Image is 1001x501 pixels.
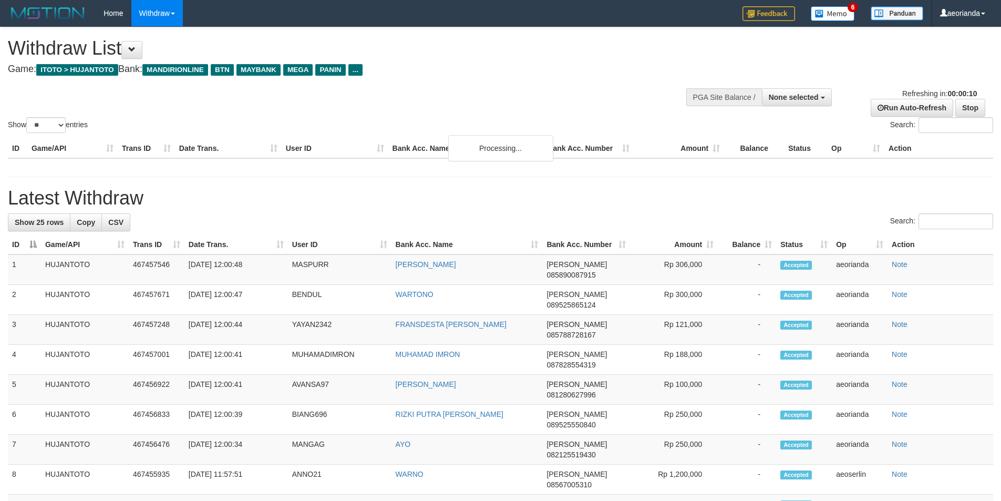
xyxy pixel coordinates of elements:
td: AVANSA97 [288,375,391,405]
td: MANGAG [288,435,391,465]
select: Showentries [26,117,66,133]
td: HUJANTOTO [41,315,129,345]
td: 467456922 [129,375,184,405]
td: Rp 250,000 [630,405,718,435]
td: 3 [8,315,41,345]
span: Show 25 rows [15,218,64,227]
img: Feedback.jpg [742,6,795,21]
td: HUJANTOTO [41,435,129,465]
th: Date Trans. [175,139,282,158]
h1: Withdraw List [8,38,657,59]
td: Rp 306,000 [630,254,718,285]
a: Note [892,470,907,478]
th: Op [827,139,884,158]
a: Note [892,440,907,448]
td: - [718,465,776,495]
td: MASPURR [288,254,391,285]
a: CSV [101,213,130,231]
td: 2 [8,285,41,315]
td: 467455935 [129,465,184,495]
label: Search: [890,213,993,229]
th: Bank Acc. Number: activate to sort column ascending [542,235,630,254]
label: Show entries [8,117,88,133]
span: ITOTO > HUJANTOTO [36,64,118,76]
span: Accepted [780,411,812,420]
td: Rp 250,000 [630,435,718,465]
td: - [718,285,776,315]
a: Show 25 rows [8,213,70,231]
td: - [718,254,776,285]
td: [DATE] 12:00:47 [184,285,288,315]
th: Action [884,139,993,158]
th: User ID [282,139,388,158]
td: aeorianda [832,435,888,465]
span: Copy 085890087915 to clipboard [546,271,595,279]
span: Accepted [780,351,812,360]
td: 467457001 [129,345,184,375]
td: [DATE] 12:00:41 [184,345,288,375]
td: 467457546 [129,254,184,285]
th: Bank Acc. Name [388,139,544,158]
th: User ID: activate to sort column ascending [288,235,391,254]
label: Search: [890,117,993,133]
td: HUJANTOTO [41,285,129,315]
div: Processing... [448,135,553,161]
span: [PERSON_NAME] [546,380,607,388]
span: [PERSON_NAME] [546,470,607,478]
th: Game/API: activate to sort column ascending [41,235,129,254]
td: 1 [8,254,41,285]
th: ID: activate to sort column descending [8,235,41,254]
td: - [718,405,776,435]
td: aeorianda [832,375,888,405]
span: MEGA [283,64,313,76]
a: Note [892,380,907,388]
img: panduan.png [871,6,923,21]
td: Rp 1,200,000 [630,465,718,495]
span: Copy 089525550840 to clipboard [546,421,595,429]
th: ID [8,139,27,158]
td: HUJANTOTO [41,465,129,495]
span: [PERSON_NAME] [546,350,607,359]
th: Trans ID: activate to sort column ascending [129,235,184,254]
th: Trans ID [118,139,175,158]
span: Accepted [780,321,812,330]
span: Copy 082125519430 to clipboard [546,451,595,459]
td: - [718,315,776,345]
td: YAYAN2342 [288,315,391,345]
th: Amount: activate to sort column ascending [630,235,718,254]
input: Search: [919,213,993,229]
th: Status: activate to sort column ascending [776,235,832,254]
td: Rp 300,000 [630,285,718,315]
span: MANDIRIONLINE [142,64,208,76]
td: HUJANTOTO [41,254,129,285]
span: CSV [108,218,123,227]
a: Run Auto-Refresh [871,99,953,117]
span: None selected [769,93,819,101]
div: PGA Site Balance / [686,88,762,106]
th: Date Trans.: activate to sort column ascending [184,235,288,254]
th: Game/API [27,139,118,158]
td: 5 [8,375,41,405]
td: 467457248 [129,315,184,345]
span: BTN [211,64,234,76]
span: Accepted [780,381,812,390]
td: 467457671 [129,285,184,315]
span: 6 [848,3,859,12]
span: [PERSON_NAME] [546,410,607,418]
td: 8 [8,465,41,495]
td: HUJANTOTO [41,405,129,435]
span: [PERSON_NAME] [546,290,607,299]
td: - [718,435,776,465]
th: Balance [724,139,784,158]
td: - [718,345,776,375]
td: aeorianda [832,315,888,345]
a: [PERSON_NAME] [396,380,456,388]
td: - [718,375,776,405]
span: [PERSON_NAME] [546,320,607,329]
td: aeorianda [832,285,888,315]
th: Action [888,235,993,254]
strong: 00:00:10 [947,89,977,98]
span: Copy 085788728167 to clipboard [546,331,595,339]
td: [DATE] 12:00:39 [184,405,288,435]
td: [DATE] 12:00:34 [184,435,288,465]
